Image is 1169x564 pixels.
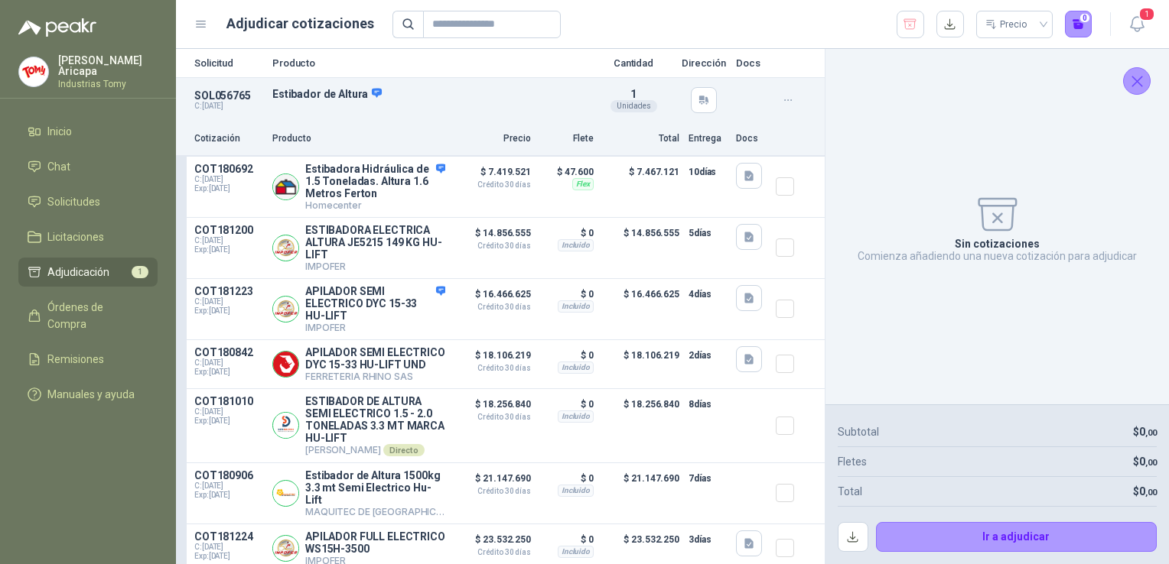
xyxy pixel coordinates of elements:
p: IMPOFER [305,261,445,272]
span: ,00 [1145,488,1157,498]
p: COT180842 [194,346,263,358]
p: Cantidad [595,58,672,68]
h1: Adjudicar cotizaciones [226,13,374,34]
p: FERRETERIA RHINO SAS [305,371,445,382]
p: Dirección [681,58,727,68]
span: Exp: [DATE] [194,306,263,316]
div: Incluido [558,239,594,251]
p: Fletes [838,453,867,470]
img: Company Logo [273,481,298,506]
p: IMPOFER [305,322,445,333]
span: Exp: [DATE] [194,491,263,500]
span: C: [DATE] [194,175,263,184]
p: $ 7.419.521 [454,163,531,189]
img: Company Logo [273,297,298,322]
p: COT180906 [194,469,263,481]
p: $ [1133,423,1157,440]
span: 1 [132,266,148,278]
p: $ 18.106.219 [454,346,531,372]
span: Crédito 30 días [454,488,531,495]
span: 1 [1138,7,1155,21]
span: Exp: [DATE] [194,184,263,193]
p: $ 21.147.690 [454,469,531,495]
p: Total [603,131,679,146]
p: Producto [272,58,586,68]
p: Docs [736,131,767,146]
p: APILADOR SEMI ELECTRICO DYC 15-33 HU-LIFT [305,285,445,322]
span: C: [DATE] [194,297,263,306]
span: Licitaciones [47,229,104,245]
img: Company Logo [273,235,298,261]
p: $ 23.532.250 [454,530,531,556]
p: Comienza añadiendo una nueva cotización para adjudicar [858,250,1137,262]
img: Company Logo [273,174,298,199]
p: COT181200 [194,224,263,236]
span: Crédito 30 días [454,181,531,189]
p: COT181010 [194,395,263,407]
span: 1 [630,88,637,100]
p: Estibador de Altura 1500kg 3.3 mt Semi Electrico Hu-Lift [305,469,445,506]
p: MAQUITEC DE [GEOGRAPHIC_DATA] SAS [305,506,445,517]
span: 0 [1139,485,1157,498]
span: Remisiones [47,351,104,368]
p: Sin cotizaciones [955,238,1040,250]
div: Directo [383,444,424,456]
a: Manuales y ayuda [18,380,158,409]
p: $ 16.466.625 [603,285,679,333]
p: 3 días [689,530,727,549]
a: Licitaciones [18,222,158,251]
p: Industrias Tomy [58,79,158,89]
p: Producto [272,131,445,146]
span: C: [DATE] [194,236,263,245]
span: Solicitudes [47,193,100,210]
p: Estibador de Altura [272,87,586,101]
p: COT181224 [194,530,263,543]
a: Solicitudes [18,187,158,216]
img: Company Logo [19,57,48,86]
div: Unidades [611,100,657,112]
span: Exp: [DATE] [194,245,263,254]
p: 5 días [689,224,727,242]
p: Homecenter [305,199,445,211]
a: Remisiones [18,345,158,374]
span: 0 [1139,455,1157,468]
p: Solicitud [194,58,263,68]
p: Entrega [689,131,727,146]
a: Chat [18,152,158,181]
div: Flex [572,178,594,190]
div: Incluido [558,485,594,497]
button: 0 [1065,11,1092,38]
span: 0 [1139,426,1157,438]
button: Cerrar [1123,67,1151,95]
div: Incluido [558,300,594,313]
img: Company Logo [273,413,298,438]
span: Exp: [DATE] [194,417,263,426]
p: SOL056765 [194,89,263,102]
p: $ 0 [540,285,594,303]
span: Crédito 30 días [454,242,531,250]
span: Adjudicación [47,264,109,280]
p: COT180692 [194,163,263,175]
p: $ 0 [540,395,594,413]
div: Incluido [558,361,594,374]
p: $ 18.106.219 [603,346,679,382]
p: $ 14.856.555 [603,224,679,272]
span: C: [DATE] [194,481,263,491]
p: $ 47.600 [540,163,594,181]
p: Docs [736,58,767,68]
span: Crédito 30 días [454,303,531,311]
p: ESTIBADORA ELECTRICA ALTURA JE5215 149 KG HU-LIFT [305,224,445,261]
span: ,00 [1145,458,1157,468]
p: $ 14.856.555 [454,224,531,250]
p: Flete [540,131,594,146]
p: 2 días [689,346,727,365]
p: Total [838,483,862,500]
span: Crédito 30 días [454,365,531,372]
p: $ 21.147.690 [603,469,679,517]
img: Company Logo [273,352,298,377]
div: Precio [985,13,1030,36]
img: Logo peakr [18,18,96,37]
span: Crédito 30 días [454,549,531,556]
p: APILADOR SEMI ELECTRICO DYC 15-33 HU-LIFT UND [305,346,445,371]
span: ,00 [1145,428,1157,438]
